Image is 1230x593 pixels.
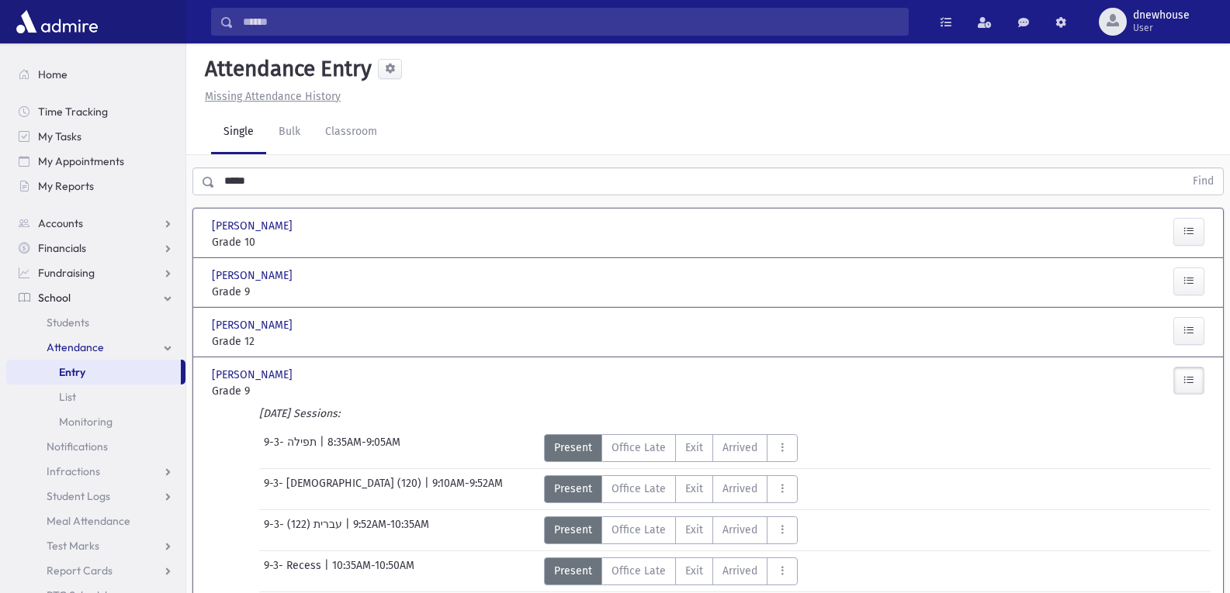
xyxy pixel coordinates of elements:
[544,475,798,503] div: AttTypes
[38,179,94,193] span: My Reports
[6,124,185,149] a: My Tasks
[199,90,341,103] a: Missing Attendance History
[722,481,757,497] span: Arrived
[38,105,108,119] span: Time Tracking
[612,481,666,497] span: Office Late
[212,218,296,234] span: [PERSON_NAME]
[6,384,185,409] a: List
[266,111,313,154] a: Bulk
[212,284,365,300] span: Grade 9
[38,241,86,255] span: Financials
[685,481,703,497] span: Exit
[264,475,424,503] span: 9-3- [DEMOGRAPHIC_DATA] (120)
[47,514,130,528] span: Meal Attendance
[234,8,908,36] input: Search
[722,440,757,456] span: Arrived
[6,149,185,174] a: My Appointments
[1133,9,1190,22] span: dnewhouse
[212,267,296,284] span: [PERSON_NAME]
[6,99,185,124] a: Time Tracking
[212,333,365,350] span: Grade 12
[6,260,185,285] a: Fundraising
[6,236,185,260] a: Financials
[199,56,372,82] h5: Attendance Entry
[554,563,592,579] span: Present
[544,557,798,585] div: AttTypes
[544,434,798,462] div: AttTypes
[38,291,71,305] span: School
[1183,168,1223,195] button: Find
[6,459,185,484] a: Infractions
[6,509,185,533] a: Meal Attendance
[685,440,703,456] span: Exit
[264,516,345,544] span: 9-3- עברית (122)
[353,516,429,544] span: 9:52AM-10:35AM
[6,360,181,384] a: Entry
[6,285,185,310] a: School
[612,563,666,579] span: Office Late
[38,67,68,81] span: Home
[205,90,341,103] u: Missing Attendance History
[612,440,666,456] span: Office Late
[59,365,85,379] span: Entry
[6,62,185,87] a: Home
[212,383,365,399] span: Grade 9
[6,174,185,198] a: My Reports
[264,434,320,462] span: 9-3- תפילה
[6,558,185,583] a: Report Cards
[264,557,324,585] span: 9-3- Recess
[47,539,99,553] span: Test Marks
[212,317,296,333] span: [PERSON_NAME]
[6,533,185,558] a: Test Marks
[685,522,703,538] span: Exit
[38,216,83,230] span: Accounts
[554,481,592,497] span: Present
[47,315,89,329] span: Students
[6,409,185,434] a: Monitoring
[12,6,102,37] img: AdmirePro
[554,522,592,538] span: Present
[424,475,432,503] span: |
[47,464,100,478] span: Infractions
[38,266,95,280] span: Fundraising
[47,564,113,577] span: Report Cards
[332,557,414,585] span: 10:35AM-10:50AM
[212,234,365,250] span: Grade 10
[211,111,266,154] a: Single
[47,489,110,503] span: Student Logs
[6,310,185,335] a: Students
[212,367,296,383] span: [PERSON_NAME]
[6,335,185,360] a: Attendance
[432,475,503,503] span: 9:10AM-9:52AM
[320,434,327,462] span: |
[47,440,108,453] span: Notifications
[59,415,113,429] span: Monitoring
[722,522,757,538] span: Arrived
[6,484,185,509] a: Student Logs
[6,211,185,236] a: Accounts
[1133,22,1190,34] span: User
[47,340,104,354] span: Attendance
[38,154,124,168] span: My Appointments
[544,516,798,544] div: AttTypes
[345,516,353,544] span: |
[313,111,390,154] a: Classroom
[612,522,666,538] span: Office Late
[324,557,332,585] span: |
[554,440,592,456] span: Present
[6,434,185,459] a: Notifications
[38,129,81,143] span: My Tasks
[259,407,340,420] i: [DATE] Sessions:
[59,390,76,404] span: List
[327,434,400,462] span: 8:35AM-9:05AM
